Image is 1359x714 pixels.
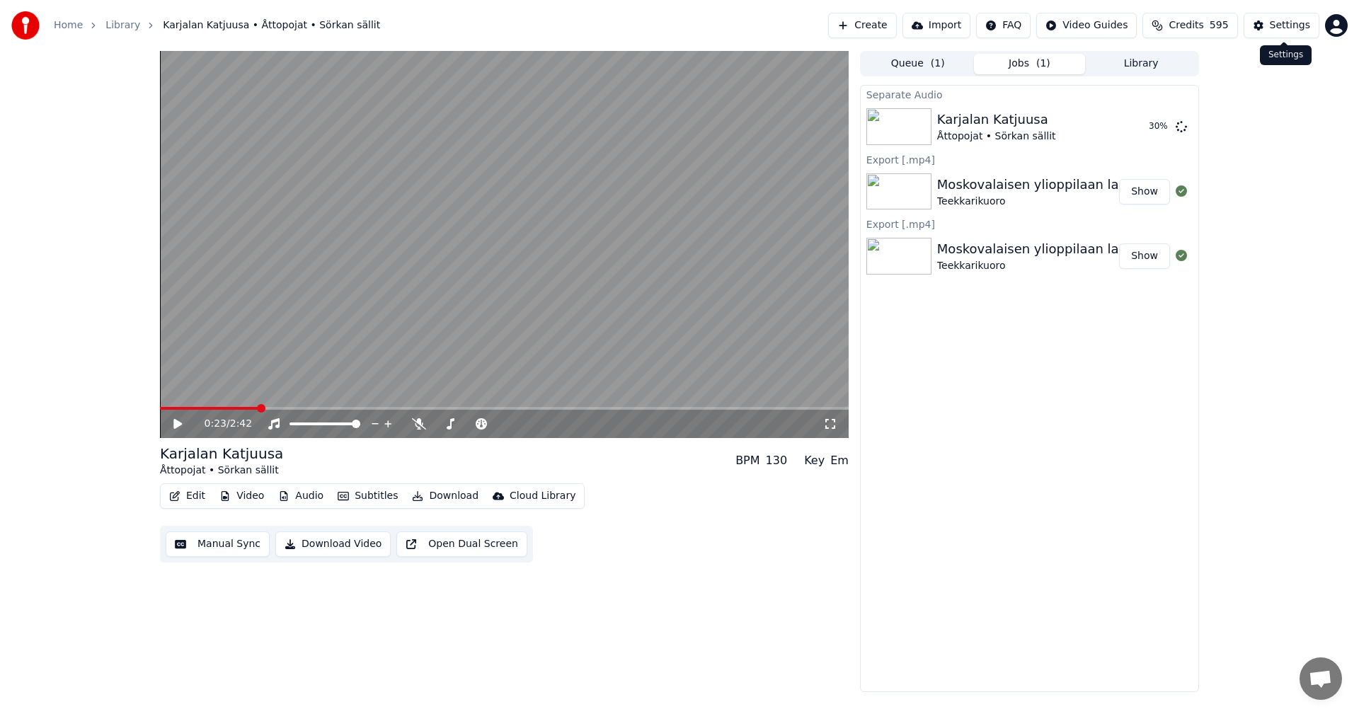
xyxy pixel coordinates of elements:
button: Library [1085,54,1197,74]
span: 2:42 [230,417,252,431]
button: Show [1119,179,1170,205]
button: Subtitles [332,486,403,506]
div: Åttopojat • Sörkan sällit [937,129,1056,144]
img: youka [11,11,40,40]
div: Moskovalaisen ylioppilaan laulu [937,175,1139,195]
span: Karjalan Katjuusa • Åttopojat • Sörkan sällit [163,18,380,33]
div: Karjalan Katjuusa [937,110,1056,129]
div: 130 [766,452,788,469]
button: Create [828,13,897,38]
a: Library [105,18,140,33]
span: Credits [1169,18,1203,33]
div: Separate Audio [861,86,1198,103]
button: Audio [273,486,329,506]
button: Settings [1244,13,1319,38]
button: Queue [862,54,974,74]
div: Em [830,452,849,469]
span: 595 [1210,18,1229,33]
button: Open Dual Screen [396,531,527,557]
button: Show [1119,243,1170,269]
button: Video Guides [1036,13,1137,38]
button: Credits595 [1142,13,1237,38]
a: Home [54,18,83,33]
button: Edit [164,486,211,506]
div: Export [.mp4] [861,215,1198,232]
button: FAQ [976,13,1031,38]
div: Teekkarikuoro [937,259,1139,273]
div: Cloud Library [510,489,575,503]
div: Moskovalaisen ylioppilaan laulu [937,239,1139,259]
div: Åttopojat • Sörkan sällit [160,463,283,478]
span: 0:23 [205,417,226,431]
button: Import [902,13,970,38]
button: Manual Sync [166,531,270,557]
span: ( 1 ) [1036,57,1050,71]
div: Key [804,452,825,469]
div: Export [.mp4] [861,151,1198,168]
div: / [205,417,239,431]
div: BPM [735,452,759,469]
div: Teekkarikuoro [937,195,1139,209]
button: Download [406,486,484,506]
button: Video [214,486,270,506]
div: Karjalan Katjuusa [160,444,283,463]
div: Settings [1270,18,1310,33]
div: Settings [1260,45,1312,65]
button: Download Video [275,531,391,557]
div: Avoin keskustelu [1300,657,1342,700]
nav: breadcrumb [54,18,380,33]
div: 30 % [1149,121,1170,132]
button: Jobs [974,54,1086,74]
span: ( 1 ) [931,57,945,71]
